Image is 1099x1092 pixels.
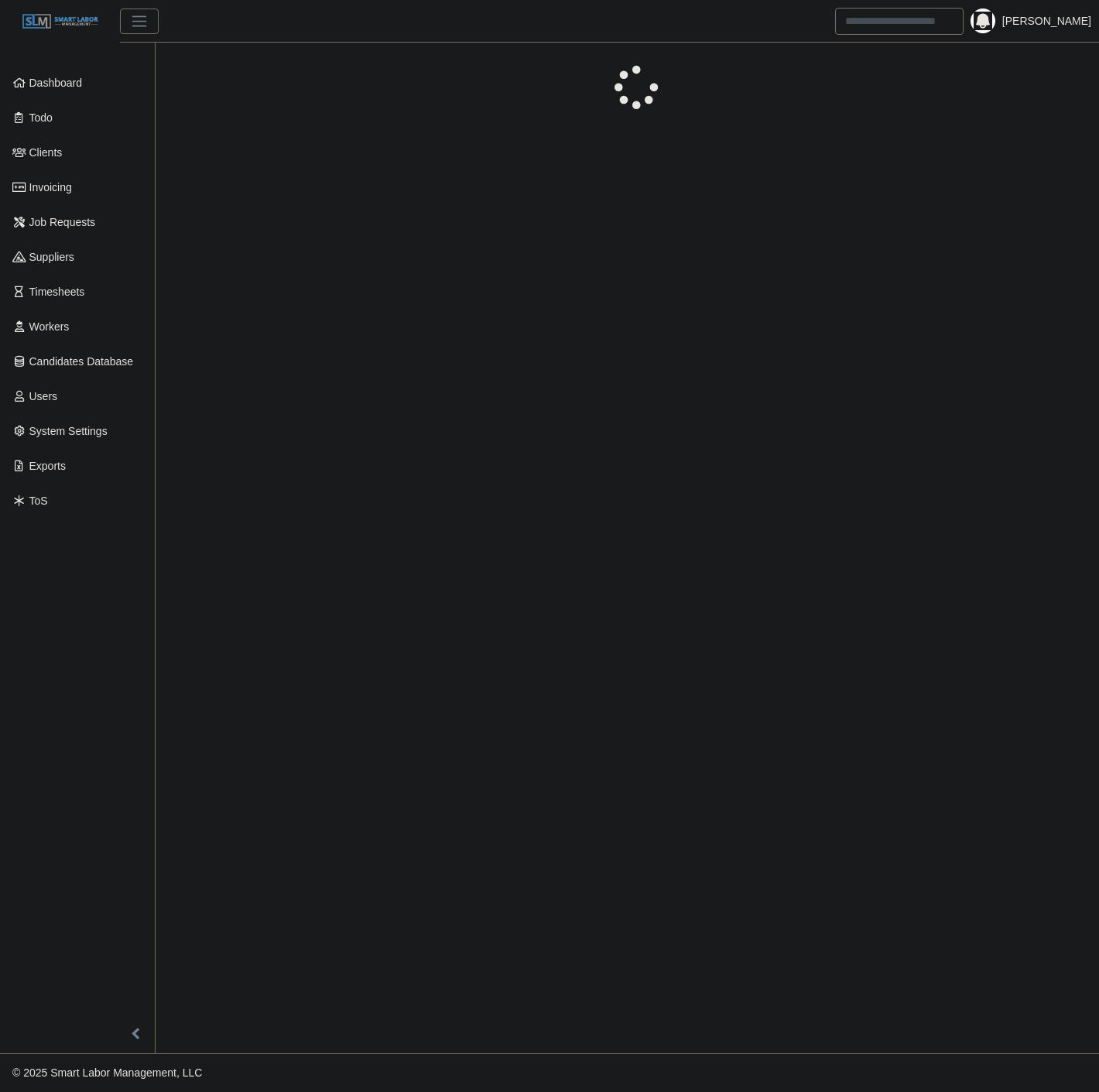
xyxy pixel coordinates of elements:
span: Job Requests [29,216,96,228]
span: Users [29,390,58,402]
span: Workers [29,320,70,333]
span: Candidates Database [29,355,134,368]
img: SLM Logo [22,13,99,30]
span: Todo [29,111,53,124]
span: Invoicing [29,181,72,193]
a: [PERSON_NAME] [1002,13,1091,29]
input: Search [835,8,964,35]
span: © 2025 Smart Labor Management, LLC [12,1066,202,1079]
span: System Settings [29,425,108,437]
span: Clients [29,146,63,159]
span: Suppliers [29,251,74,263]
span: Dashboard [29,77,83,89]
span: ToS [29,495,48,507]
span: Timesheets [29,286,85,298]
span: Exports [29,460,66,472]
